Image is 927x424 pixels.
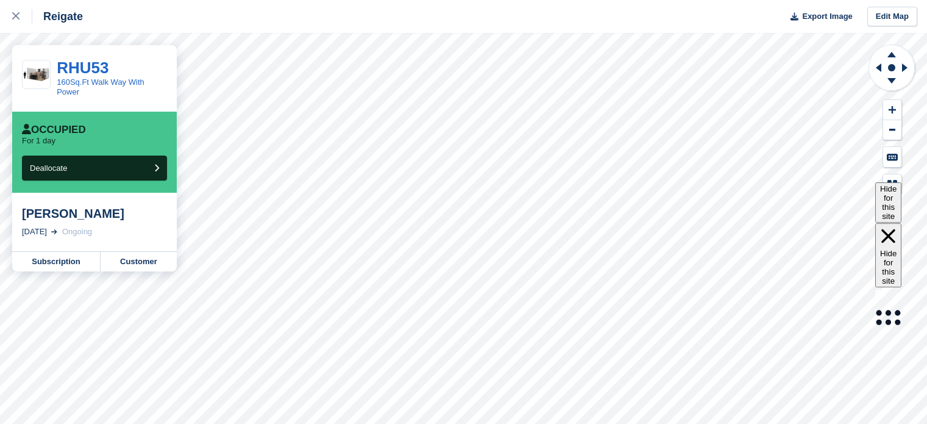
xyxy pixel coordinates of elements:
[883,174,901,195] button: Map Legend
[22,136,55,146] p: For 1 day
[30,163,67,173] span: Deallocate
[883,120,901,140] button: Zoom Out
[51,229,57,234] img: arrow-right-light-icn-cde0832a797a2874e46488d9cf13f60e5c3a73dbe684e267c42b8395dfbc2abf.svg
[883,147,901,167] button: Keyboard Shortcuts
[62,226,92,238] div: Ongoing
[22,156,167,181] button: Deallocate
[23,64,50,85] img: 150-sqft-unit%20(2).jpg
[57,77,144,96] a: 160Sq.Ft Walk Way With Power
[867,7,917,27] a: Edit Map
[57,59,108,77] a: RHU53
[101,252,177,271] a: Customer
[802,10,852,23] span: Export Image
[12,252,101,271] a: Subscription
[883,100,901,120] button: Zoom In
[22,206,167,221] div: [PERSON_NAME]
[22,124,86,136] div: Occupied
[783,7,853,27] button: Export Image
[32,9,83,24] div: Reigate
[22,226,47,238] div: [DATE]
